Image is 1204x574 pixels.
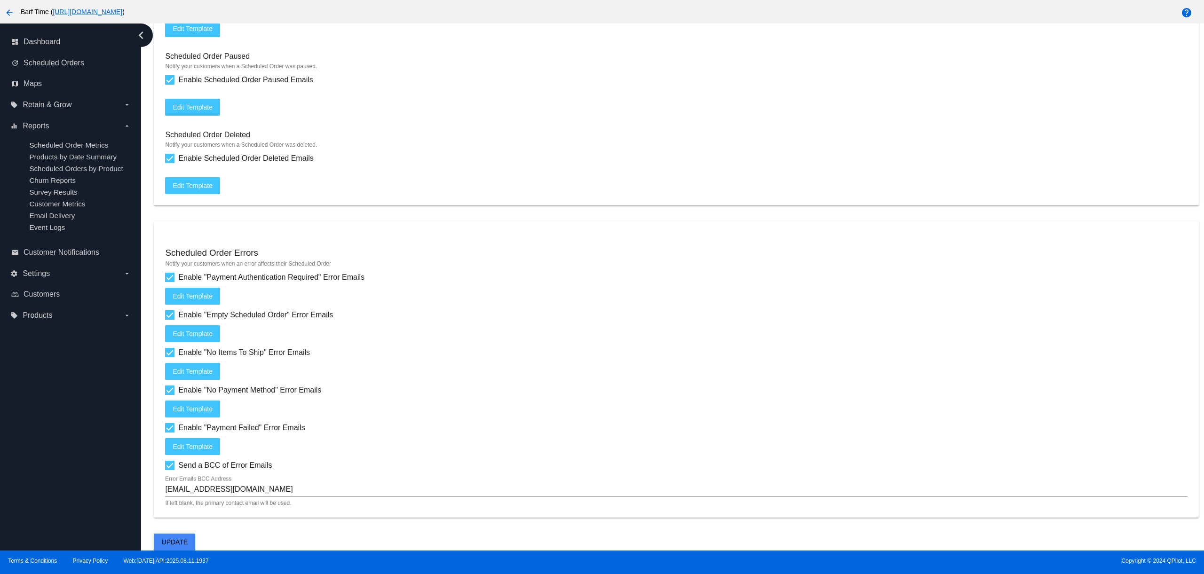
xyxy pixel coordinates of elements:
a: people_outline Customers [11,287,131,302]
i: arrow_drop_down [123,122,131,130]
a: update Scheduled Orders [11,55,131,71]
mat-hint: Notify your customers when an error affects their Scheduled Order [165,260,1187,267]
span: Enable "No Items To Ship" Error Emails [178,347,310,358]
input: Error Emails BCC Address [165,485,1187,494]
span: Edit Template [173,330,213,338]
span: Send a BCC of Error Emails [178,460,272,471]
button: Edit Template [165,99,220,116]
button: Edit Template [165,325,220,342]
button: Edit Template [165,401,220,417]
mat-hint: If left blank, the primary contact email will be used. [165,500,291,507]
a: email Customer Notifications [11,245,131,260]
i: dashboard [11,38,19,46]
h4: Scheduled Order Paused [165,52,250,61]
button: Edit Template [165,363,220,380]
span: Enable "No Payment Method" Error Emails [178,385,321,396]
span: Edit Template [173,25,213,32]
span: Reports [23,122,49,130]
span: Edit Template [173,103,213,111]
a: Survey Results [29,188,77,196]
i: arrow_drop_down [123,101,131,109]
mat-hint: Notify your customers when a Scheduled Order was paused. [165,63,1187,70]
button: Edit Template [165,288,220,305]
a: Email Delivery [29,212,75,220]
button: Edit Template [165,438,220,455]
h4: Scheduled Order Deleted [165,131,250,139]
span: Edit Template [173,182,213,189]
span: Edit Template [173,368,213,375]
a: Scheduled Order Metrics [29,141,108,149]
mat-icon: help [1181,7,1192,18]
a: Customer Metrics [29,200,85,208]
span: Maps [24,79,42,88]
span: Copyright © 2024 QPilot, LLC [610,558,1196,564]
a: Scheduled Orders by Product [29,165,123,173]
span: Settings [23,269,50,278]
span: Barf Time ( ) [21,8,125,16]
i: local_offer [10,101,18,109]
span: Dashboard [24,38,60,46]
span: Edit Template [173,292,213,300]
i: settings [10,270,18,277]
a: dashboard Dashboard [11,34,131,49]
a: Terms & Conditions [8,558,57,564]
a: Churn Reports [29,176,76,184]
i: email [11,249,19,256]
a: Web:[DATE] API:2025.08.11.1937 [124,558,209,564]
span: Retain & Grow [23,101,71,109]
i: update [11,59,19,67]
i: arrow_drop_down [123,312,131,319]
span: Scheduled Orders [24,59,84,67]
span: Customer Notifications [24,248,99,257]
button: Edit Template [165,20,220,37]
a: Privacy Policy [73,558,108,564]
span: Edit Template [173,443,213,450]
i: chevron_left [134,28,149,43]
a: Event Logs [29,223,65,231]
i: map [11,80,19,87]
h3: Scheduled Order Errors [165,248,258,258]
span: Enable Scheduled Order Deleted Emails [178,153,313,164]
span: Enable "Empty Scheduled Order" Error Emails [178,309,333,321]
i: people_outline [11,291,19,298]
span: Enable "Payment Failed" Error Emails [178,422,305,433]
a: map Maps [11,76,131,91]
span: Enable Scheduled Order Paused Emails [178,74,313,86]
span: Customers [24,290,60,299]
i: equalizer [10,122,18,130]
span: Update [162,538,188,546]
i: arrow_drop_down [123,270,131,277]
button: Update [154,534,195,550]
mat-hint: Notify your customers when a Scheduled Order was deleted. [165,142,1187,148]
mat-icon: arrow_back [4,7,15,18]
a: Products by Date Summary [29,153,117,161]
button: Edit Template [165,177,220,194]
span: Products [23,311,52,320]
a: [URL][DOMAIN_NAME] [53,8,122,16]
i: local_offer [10,312,18,319]
span: Enable "Payment Authentication Required" Error Emails [178,272,364,283]
span: Edit Template [173,405,213,413]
